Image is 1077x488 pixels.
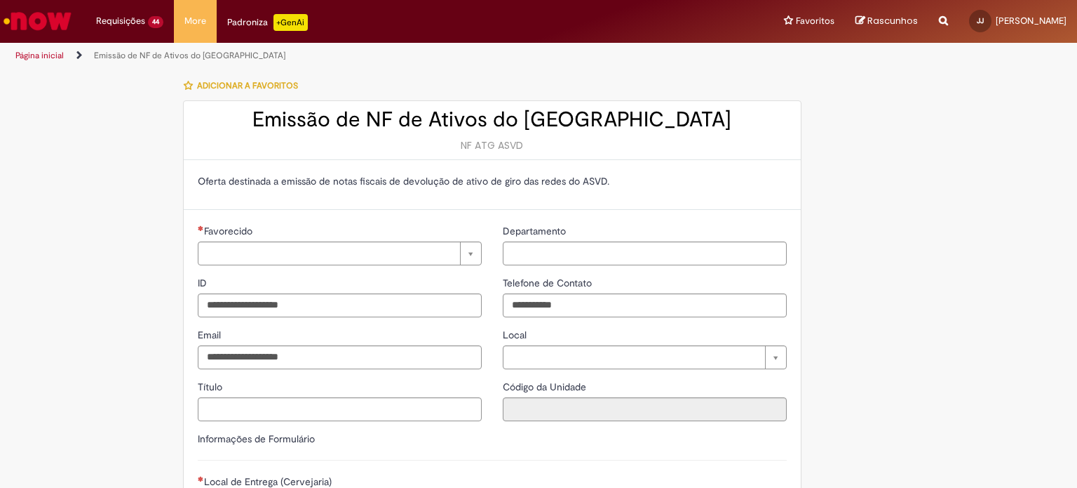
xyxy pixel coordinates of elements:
[867,14,918,27] span: Rascunhos
[198,277,210,289] span: ID
[198,345,482,369] input: Email
[204,225,255,237] span: Necessários - Favorecido
[11,43,707,69] ul: Trilhas de página
[198,108,787,131] h2: Emissão de NF de Ativos do [GEOGRAPHIC_DATA]
[503,380,589,394] label: Somente leitura - Código da Unidade
[503,397,787,421] input: Código da Unidade
[198,242,482,265] a: Limpar campo Favorecido
[227,14,308,31] div: Padroniza
[198,329,224,341] span: Email
[1,7,74,35] img: ServiceNow
[197,80,298,91] span: Adicionar a Favoritos
[198,381,225,393] span: Título
[977,16,984,25] span: JJ
[198,433,315,445] label: Informações de Formulário
[855,15,918,28] a: Rascunhos
[198,225,204,231] span: Necessários
[204,475,334,488] span: Necessários - Local de Entrega (Cervejaria)
[184,14,206,28] span: More
[198,294,482,317] input: ID
[503,345,787,369] a: Limpar campo Local
[198,476,204,482] span: Necessários
[15,50,64,61] a: Página inicial
[183,71,306,100] button: Adicionar a Favoritos
[503,294,787,317] input: Telefone de Contato
[503,242,787,265] input: Departamento
[503,329,529,341] span: Local
[796,14,834,28] span: Favoritos
[94,50,285,61] a: Emissão de NF de Ativos do [GEOGRAPHIC_DATA]
[503,381,589,393] span: Somente leitura - Código da Unidade
[148,16,163,28] span: 44
[198,138,787,152] div: NF ATG ASVD
[198,174,787,188] p: Oferta destinada a emissão de notas fiscais de devolução de ativo de giro das redes do ASVD.
[198,397,482,421] input: Título
[503,225,569,237] span: Departamento
[503,277,595,289] span: Telefone de Contato
[273,14,308,31] p: +GenAi
[96,14,145,28] span: Requisições
[996,15,1066,27] span: [PERSON_NAME]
